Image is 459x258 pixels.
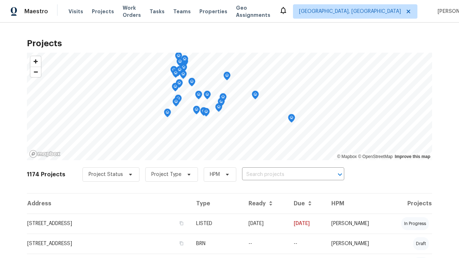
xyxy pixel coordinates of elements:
span: Project Type [151,171,181,178]
a: Mapbox [337,154,357,159]
td: LISTED [190,214,243,234]
div: Map marker [200,107,207,118]
div: Map marker [203,108,210,119]
div: Map marker [176,66,183,77]
button: Zoom out [30,67,41,77]
td: Resale COE 2025-09-23T00:00:00.000Z [288,234,326,254]
div: Map marker [204,91,211,102]
div: Map marker [288,114,295,125]
span: Geo Assignments [236,4,270,19]
td: BRN [190,234,243,254]
th: Projects [386,193,432,214]
button: Open [335,169,345,180]
div: Map marker [180,63,187,75]
div: draft [413,237,429,250]
th: HPM [326,193,386,214]
td: [STREET_ADDRESS] [27,214,190,234]
canvas: Map [27,53,432,160]
div: Map marker [172,83,179,94]
td: [DATE] [288,214,326,234]
div: Map marker [219,93,227,104]
span: Teams [173,8,191,15]
button: Copy Address [178,240,185,247]
div: in progress [401,217,429,230]
span: Projects [92,8,114,15]
span: [GEOGRAPHIC_DATA], [GEOGRAPHIC_DATA] [299,8,401,15]
th: Ready [243,193,288,214]
a: OpenStreetMap [358,154,393,159]
td: [PERSON_NAME] [326,214,386,234]
button: Zoom in [30,56,41,67]
span: Visits [68,8,83,15]
div: Map marker [218,98,225,109]
div: Map marker [252,91,259,102]
div: Map marker [175,95,182,106]
div: Map marker [223,72,231,83]
button: Copy Address [178,220,185,226]
td: [DATE] [243,214,288,234]
span: Maestro [24,8,48,15]
div: Map marker [175,52,182,63]
div: Map marker [181,55,188,66]
div: Map marker [195,91,202,102]
span: HPM [210,171,220,178]
span: Project Status [89,171,123,178]
span: Properties [199,8,227,15]
a: Improve this map [395,154,430,159]
div: Map marker [170,66,178,77]
th: Address [27,193,190,214]
div: Map marker [164,109,171,120]
span: Work Orders [123,4,141,19]
div: Map marker [172,69,179,80]
td: [STREET_ADDRESS] [27,234,190,254]
h2: 1174 Projects [27,171,65,178]
td: -- [243,234,288,254]
th: Due [288,193,326,214]
input: Search projects [242,169,324,180]
div: Map marker [176,58,184,69]
div: Map marker [193,106,200,117]
div: Map marker [172,98,180,109]
div: Map marker [176,79,183,90]
div: Map marker [174,68,181,79]
th: Type [190,193,243,214]
div: Map marker [188,78,195,89]
td: [PERSON_NAME] [326,234,386,254]
div: Map marker [180,70,187,81]
a: Mapbox homepage [29,150,61,158]
h2: Projects [27,40,432,47]
div: Map marker [215,103,222,114]
span: Tasks [150,9,165,14]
